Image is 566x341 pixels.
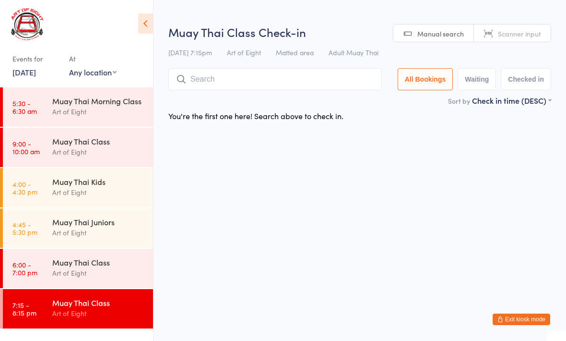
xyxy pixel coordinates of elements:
[493,314,550,325] button: Exit kiosk mode
[52,176,145,187] div: Muay Thai Kids
[3,249,153,288] a: 6:00 -7:00 pmMuay Thai ClassArt of Eight
[52,96,145,106] div: Muay Thai Morning Class
[52,297,145,308] div: Muay Thai Class
[3,168,153,207] a: 4:00 -4:30 pmMuay Thai KidsArt of Eight
[168,110,343,121] div: You're the first one here! Search above to check in.
[52,227,145,238] div: Art of Eight
[227,48,261,57] span: Art of Eight
[52,146,145,158] div: Art of Eight
[448,96,470,106] label: Sort by
[12,220,37,236] time: 4:45 - 5:30 pm
[52,187,145,198] div: Art of Eight
[501,68,551,90] button: Checked in
[398,68,453,90] button: All Bookings
[168,48,212,57] span: [DATE] 7:15pm
[458,68,496,90] button: Waiting
[52,106,145,117] div: Art of Eight
[472,95,551,106] div: Check in time (DESC)
[276,48,314,57] span: Matted area
[12,140,40,155] time: 9:00 - 10:00 am
[3,87,153,127] a: 5:30 -6:30 amMuay Thai Morning ClassArt of Eight
[12,99,37,115] time: 5:30 - 6:30 am
[12,180,37,195] time: 4:00 - 4:30 pm
[69,67,117,77] div: Any location
[69,51,117,67] div: At
[12,51,59,67] div: Events for
[52,217,145,227] div: Muay Thai Juniors
[52,257,145,268] div: Muay Thai Class
[12,67,36,77] a: [DATE]
[168,68,382,90] input: Search
[168,24,551,40] h2: Muay Thai Class Check-in
[52,268,145,279] div: Art of Eight
[52,136,145,146] div: Muay Thai Class
[12,261,37,276] time: 6:00 - 7:00 pm
[417,29,464,38] span: Manual search
[12,301,36,317] time: 7:15 - 8:15 pm
[10,7,46,41] img: Art of Eight
[3,289,153,329] a: 7:15 -8:15 pmMuay Thai ClassArt of Eight
[498,29,541,38] span: Scanner input
[3,208,153,248] a: 4:45 -5:30 pmMuay Thai JuniorsArt of Eight
[52,308,145,319] div: Art of Eight
[329,48,378,57] span: Adult Muay Thai
[3,128,153,167] a: 9:00 -10:00 amMuay Thai ClassArt of Eight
